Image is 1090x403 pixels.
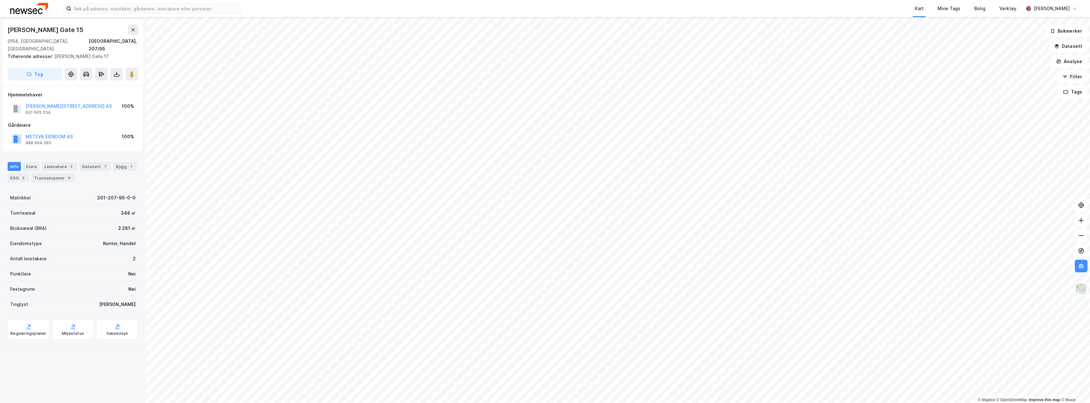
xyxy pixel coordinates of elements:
[89,37,138,53] div: [GEOGRAPHIC_DATA], 207/95
[10,331,46,336] div: Reguleringsplaner
[997,398,1027,402] a: OpenStreetMap
[103,240,136,247] div: Kontor, Handel
[8,37,89,53] div: 0154, [GEOGRAPHIC_DATA], [GEOGRAPHIC_DATA]
[20,175,26,181] div: 2
[31,173,75,182] div: Transaksjoner
[10,209,35,217] div: Tomteareal
[10,194,31,202] div: Matrikkel
[121,209,136,217] div: 348 ㎡
[26,110,51,115] div: 931 605 534
[1049,40,1087,53] button: Datasett
[68,163,74,170] div: 2
[974,5,985,12] div: Bolig
[71,4,240,13] input: Søk på adresse, matrikkel, gårdeiere, leietakere eller personer
[1051,55,1087,68] button: Analyse
[1058,86,1087,98] button: Tags
[978,398,995,402] a: Mapbox
[10,270,31,278] div: Punktleie
[102,163,108,170] div: 7
[128,285,136,293] div: Nei
[10,301,28,308] div: Tinglyst
[122,102,134,110] div: 100%
[938,5,960,12] div: Mine Tags
[1058,373,1090,403] div: Kontrollprogram for chat
[99,301,136,308] div: [PERSON_NAME]
[10,240,42,247] div: Eiendomstype
[66,175,72,181] div: 8
[118,224,136,232] div: 2 281 ㎡
[8,91,138,99] div: Hjemmelshaver
[8,54,54,59] span: Tilhørende adresser:
[26,140,51,146] div: 988 664 065
[999,5,1016,12] div: Verktøy
[133,255,136,263] div: 2
[42,162,77,171] div: Leietakere
[128,270,136,278] div: Nei
[106,331,128,336] div: Saksinnsyn
[1034,5,1070,12] div: [PERSON_NAME]
[10,255,47,263] div: Antall leietakere
[10,3,48,14] img: newsec-logo.f6e21ccffca1b3a03d2d.png
[8,121,138,129] div: Gårdeiere
[23,162,39,171] div: Eiere
[8,53,133,60] div: [PERSON_NAME] Gate 17
[97,194,136,202] div: 301-207-95-0-0
[1058,373,1090,403] iframe: Chat Widget
[128,163,134,170] div: 1
[10,285,35,293] div: Festegrunn
[80,162,111,171] div: Datasett
[1029,398,1060,402] a: Improve this map
[1057,70,1087,83] button: Filter
[1075,283,1087,295] img: Z
[8,173,29,182] div: ESG
[1045,25,1087,37] button: Bokmerker
[113,162,137,171] div: Bygg
[915,5,924,12] div: Kart
[62,331,84,336] div: Miljøstatus
[122,133,134,140] div: 100%
[8,162,21,171] div: Info
[10,224,47,232] div: Bruksareal (BRA)
[8,68,62,81] button: Tag
[8,25,85,35] div: [PERSON_NAME] Gate 15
